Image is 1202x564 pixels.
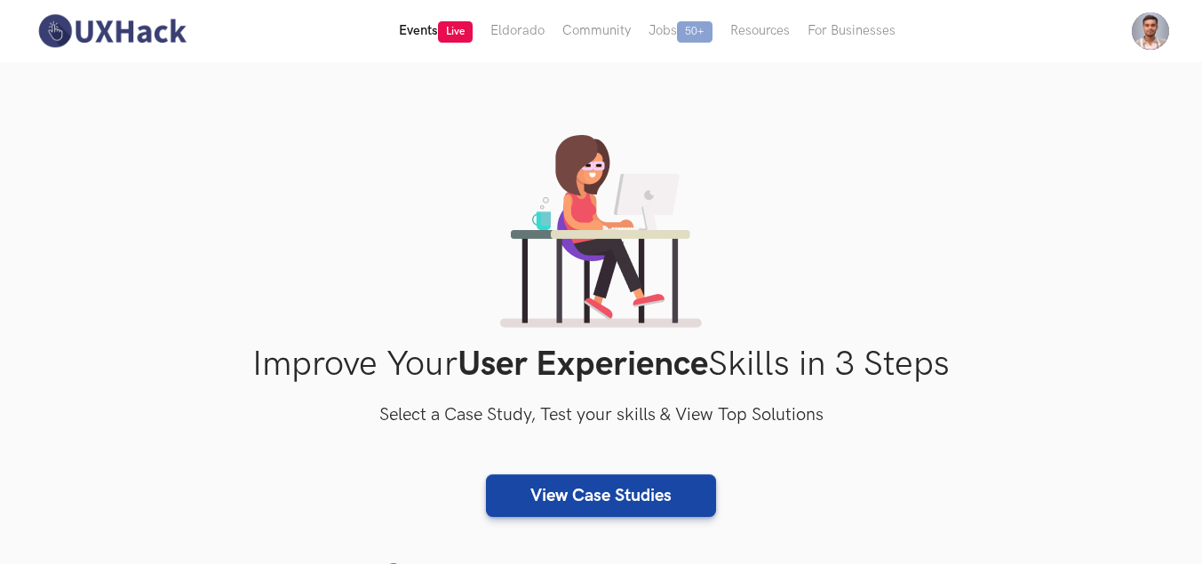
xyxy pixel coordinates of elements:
img: lady working on laptop [500,135,702,328]
a: View Case Studies [486,474,716,517]
span: Live [438,21,473,43]
img: UXHack-logo.png [33,12,191,50]
span: 50+ [677,21,712,43]
strong: User Experience [458,344,708,385]
h3: Select a Case Study, Test your skills & View Top Solutions [33,401,1170,430]
h1: Improve Your Skills in 3 Steps [33,344,1170,385]
img: Your profile pic [1132,12,1169,50]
